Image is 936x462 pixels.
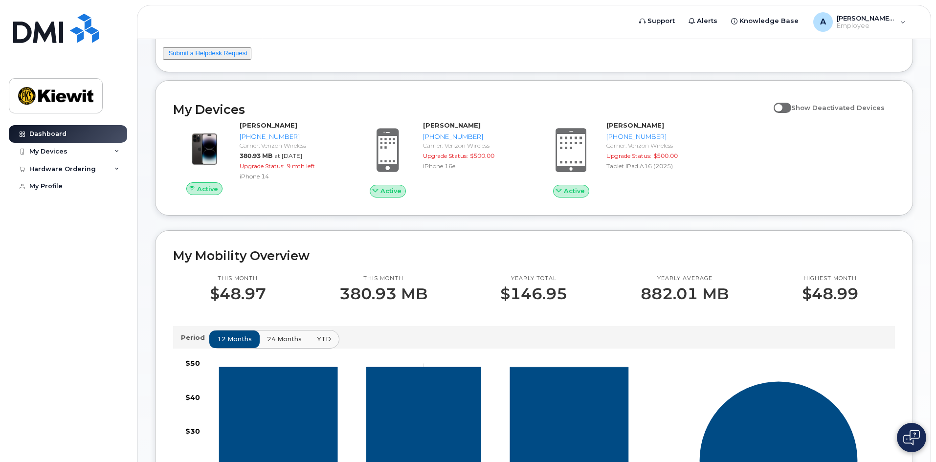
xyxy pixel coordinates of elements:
div: iPhone 14 [240,172,341,180]
div: Ashton.Grogan [806,12,913,32]
span: Upgrade Status: [423,152,468,159]
a: Active[PERSON_NAME][PHONE_NUMBER]Carrier: Verizon WirelessUpgrade Status:$500.00iPhone 16e [357,121,528,197]
span: at [DATE] [274,152,302,159]
h2: My Devices [173,102,769,117]
div: Carrier: Verizon Wireless [423,141,524,150]
p: Yearly total [500,275,567,283]
span: Knowledge Base [739,16,799,26]
a: Submit a Helpdesk Request [169,49,247,57]
img: Open chat [903,430,920,445]
strong: [PERSON_NAME] [606,121,664,129]
tspan: $40 [185,393,200,402]
a: Active[PERSON_NAME][PHONE_NUMBER]Carrier: Verizon WirelessUpgrade Status:$500.00Tablet iPad A16 (... [540,121,712,197]
div: iPhone 16e [423,162,524,170]
p: $48.99 [802,285,858,303]
span: [PERSON_NAME].[PERSON_NAME] [837,14,895,22]
span: Show Deactivated Devices [791,104,885,111]
span: Upgrade Status: [240,162,285,170]
span: Active [564,186,585,196]
span: $500.00 [470,152,494,159]
p: 380.93 MB [339,285,427,303]
span: A [820,16,826,28]
p: $48.97 [210,285,266,303]
p: $146.95 [500,285,567,303]
div: [PHONE_NUMBER] [423,132,524,141]
a: Alerts [682,11,724,31]
div: Tablet iPad A16 (2025) [606,162,708,170]
a: Knowledge Base [724,11,805,31]
div: Carrier: Verizon Wireless [240,141,341,150]
span: Alerts [697,16,717,26]
span: $500.00 [653,152,678,159]
span: 9 mth left [287,162,315,170]
tspan: $50 [185,359,200,368]
strong: [PERSON_NAME] [240,121,297,129]
div: [PHONE_NUMBER] [240,132,341,141]
p: Yearly average [641,275,729,283]
input: Show Deactivated Devices [774,98,781,106]
tspan: $30 [185,427,200,436]
div: Carrier: Verizon Wireless [606,141,708,150]
strong: [PERSON_NAME] [423,121,481,129]
a: Active[PERSON_NAME][PHONE_NUMBER]Carrier: Verizon Wireless380.93 MBat [DATE]Upgrade Status:9 mth ... [173,121,345,195]
span: Support [647,16,675,26]
p: Highest month [802,275,858,283]
h2: My Mobility Overview [173,248,895,263]
img: image20231002-3703462-njx0qo.jpeg [181,126,228,173]
span: Employee [837,22,895,30]
span: Active [197,184,218,194]
button: Submit a Helpdesk Request [163,47,251,60]
span: 24 months [267,334,302,344]
a: Support [632,11,682,31]
p: This month [339,275,427,283]
span: YTD [317,334,331,344]
span: Upgrade Status: [606,152,651,159]
p: 882.01 MB [641,285,729,303]
div: [PHONE_NUMBER] [606,132,708,141]
span: 380.93 MB [240,152,272,159]
p: Period [181,333,209,342]
p: This month [210,275,266,283]
span: Active [380,186,401,196]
